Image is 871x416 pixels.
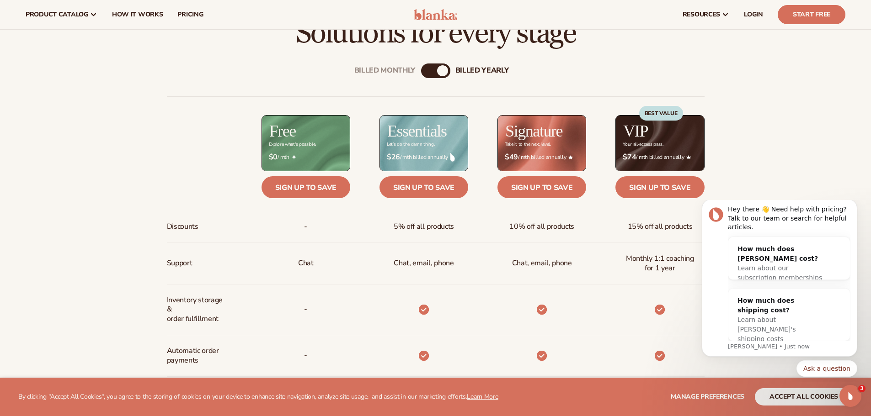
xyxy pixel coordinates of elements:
[387,123,447,139] h2: Essentials
[112,11,163,18] span: How It Works
[177,11,203,18] span: pricing
[262,116,350,171] img: free_bg.png
[379,176,468,198] a: Sign up to save
[497,176,586,198] a: Sign up to save
[683,11,720,18] span: resources
[49,96,134,115] div: How much does shipping cost?
[394,255,454,272] p: Chat, email, phone
[304,301,307,318] p: -
[686,155,691,159] img: Crown_2d87c031-1b5a-4345-8312-a4356ddcde98.png
[671,392,744,401] span: Manage preferences
[40,142,162,151] p: Message from Lee, sent Just now
[671,388,744,405] button: Manage preferences
[40,5,162,32] div: Hey there 👋 Need help with pricing? Talk to our team or search for helpful articles.
[354,66,416,75] div: Billed Monthly
[167,292,228,327] span: Inventory storage & order fulfillment
[269,123,296,139] h2: Free
[623,142,663,147] div: Your all-access pass.
[26,11,88,18] span: product catalog
[505,142,551,147] div: Take it to the next level.
[40,37,144,90] div: How much does [PERSON_NAME] cost?Learn about our subscription memberships
[512,255,572,272] span: Chat, email, phone
[304,347,307,364] span: -
[744,11,763,18] span: LOGIN
[568,155,573,159] img: Star_6.png
[269,153,278,162] strong: $0
[623,123,648,139] h2: VIP
[269,142,316,147] div: Explore what's possible.
[167,218,198,235] span: Discounts
[505,153,518,162] strong: $49
[755,388,853,405] button: accept all cookies
[623,153,697,162] span: / mth billed annually
[623,153,636,162] strong: $74
[292,155,296,159] img: Free_Icon_bb6e7c7e-73f8-44bd-8ed0-223ea0fc522e.png
[498,116,586,171] img: Signature_BG_eeb718c8-65ac-49e3-a4e5-327c6aa73146.jpg
[21,7,35,22] img: Profile image for Lee
[108,160,169,177] button: Quick reply: Ask a question
[387,153,400,162] strong: $26
[167,342,228,369] span: Automatic order payments
[40,5,162,141] div: Message content
[298,255,314,272] p: Chat
[26,18,845,49] h2: Solutions for every stage
[304,218,307,235] span: -
[688,200,871,382] iframe: Intercom notifications message
[49,64,134,81] span: Learn about our subscription memberships
[414,9,457,20] img: logo
[167,255,192,272] span: Support
[40,89,144,151] div: How much does shipping cost?Learn about [PERSON_NAME]'s shipping costs
[49,44,134,63] div: How much does [PERSON_NAME] cost?
[380,116,468,171] img: Essentials_BG_9050f826-5aa9-47d9-a362-757b82c62641.jpg
[387,153,461,162] span: / mth billed annually
[467,392,498,401] a: Learn More
[615,176,704,198] a: Sign up to save
[14,160,169,177] div: Quick reply options
[628,218,693,235] span: 15% off all products
[616,116,704,171] img: VIP_BG_199964bd-3653-43bc-8a67-789d2d7717b9.jpg
[858,385,866,392] span: 3
[623,250,697,277] span: Monthly 1:1 coaching for 1 year
[455,66,509,75] div: billed Yearly
[505,123,562,139] h2: Signature
[509,218,574,235] span: 10% off all products
[839,385,861,407] iframe: Intercom live chat
[639,106,683,121] div: BEST VALUE
[269,153,343,162] span: / mth
[49,116,107,142] span: Learn about [PERSON_NAME]'s shipping costs
[394,218,454,235] span: 5% off all products
[450,153,455,161] img: drop.png
[505,153,579,162] span: / mth billed annually
[18,393,498,401] p: By clicking "Accept All Cookies", you agree to the storing of cookies on your device to enhance s...
[387,142,434,147] div: Let’s do the damn thing.
[262,176,350,198] a: Sign up to save
[778,5,845,24] a: Start Free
